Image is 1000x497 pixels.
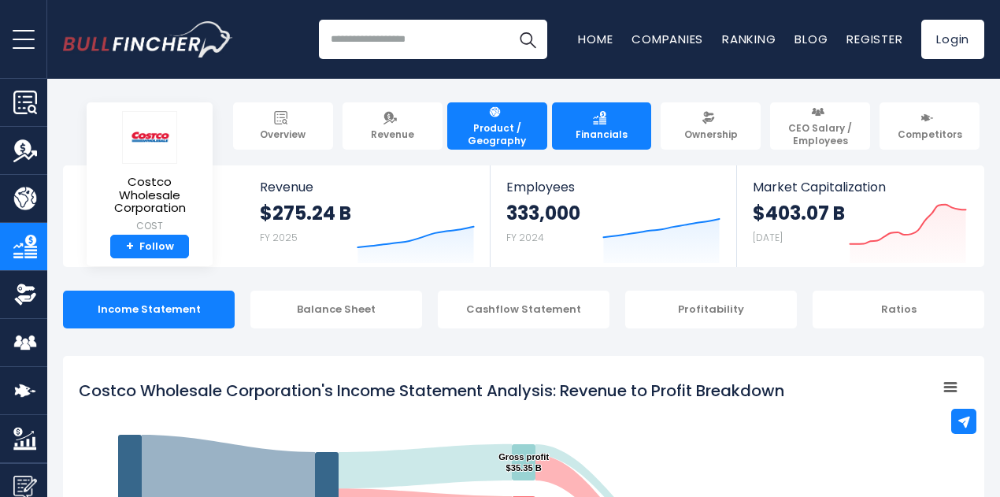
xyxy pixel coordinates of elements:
span: CEO Salary / Employees [777,122,863,147]
span: Ownership [684,128,738,141]
a: +Follow [110,235,189,259]
a: Companies [631,31,703,47]
small: FY 2025 [260,231,298,244]
a: Revenue [343,102,443,150]
button: Search [508,20,547,59]
span: Financials [576,128,628,141]
span: Costco Wholesale Corporation [99,176,200,215]
div: Income Statement [63,291,235,328]
a: Home [578,31,613,47]
span: Revenue [260,180,475,195]
a: Market Capitalization $403.07 B [DATE] [737,165,983,267]
a: Financials [552,102,652,150]
a: CEO Salary / Employees [770,102,870,150]
a: Ownership [661,102,761,150]
a: Competitors [880,102,980,150]
div: Ratios [813,291,984,328]
strong: $275.24 B [260,201,351,225]
span: Revenue [371,128,414,141]
span: Employees [506,180,720,195]
a: Go to homepage [63,21,232,57]
a: Blog [794,31,828,47]
a: Overview [233,102,333,150]
text: Gross profit $35.35 B [498,452,549,473]
a: Costco Wholesale Corporation COST [98,110,201,235]
a: Register [846,31,902,47]
a: Revenue $275.24 B FY 2025 [244,165,491,267]
span: Market Capitalization [753,180,967,195]
small: [DATE] [753,231,783,244]
strong: 333,000 [506,201,580,225]
span: Competitors [898,128,962,141]
img: Ownership [13,283,37,306]
a: Employees 333,000 FY 2024 [491,165,735,267]
div: Profitability [625,291,797,328]
small: FY 2024 [506,231,544,244]
a: Product / Geography [447,102,547,150]
a: Ranking [722,31,776,47]
div: Balance Sheet [250,291,422,328]
img: Bullfincher logo [63,21,233,57]
strong: + [126,239,134,254]
tspan: Costco Wholesale Corporation's Income Statement Analysis: Revenue to Profit Breakdown [79,380,784,402]
div: Cashflow Statement [438,291,609,328]
span: Product / Geography [454,122,540,147]
strong: $403.07 B [753,201,845,225]
a: Login [921,20,984,59]
span: Overview [260,128,306,141]
small: COST [99,219,200,233]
